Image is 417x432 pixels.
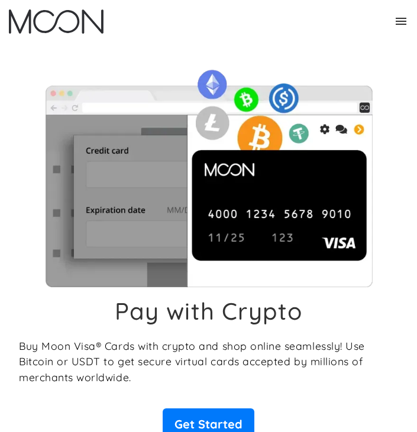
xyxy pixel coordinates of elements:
[19,338,398,385] p: Buy Moon Visa® Cards with crypto and shop online seamlessly! Use Bitcoin or USDT to get secure vi...
[9,9,104,34] a: home
[19,62,398,287] img: Moon Cards let you spend your crypto anywhere Visa is accepted.
[115,297,303,325] h1: Pay with Crypto
[9,9,104,34] img: Moon Logo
